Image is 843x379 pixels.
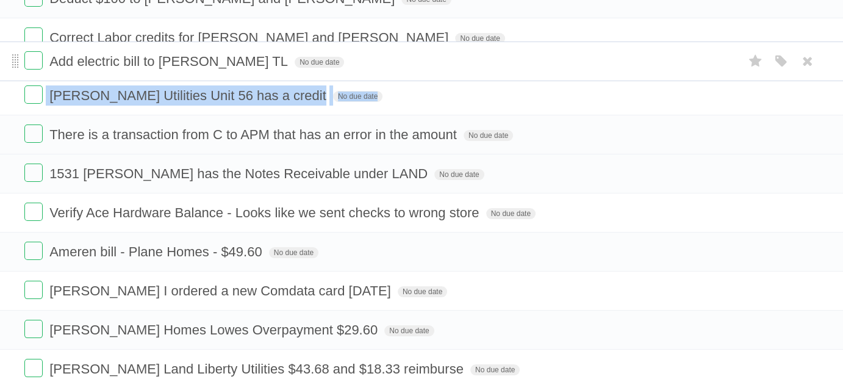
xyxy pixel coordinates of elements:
span: [PERSON_NAME] I ordered a new Comdata card [DATE] [49,283,394,298]
label: Done [24,85,43,104]
span: No due date [398,286,447,297]
span: No due date [486,208,536,219]
span: No due date [384,325,434,336]
label: Done [24,281,43,299]
span: There is a transaction from C to APM that has an error in the amount [49,127,460,142]
span: Ameren bill - Plane Homes - $49.60 [49,244,265,259]
span: No due date [269,247,318,258]
label: Done [24,320,43,338]
span: [PERSON_NAME] Utilities Unit 56 has a credit [49,88,329,103]
label: Done [24,359,43,377]
span: No due date [295,57,344,68]
label: Star task [744,51,767,71]
span: 1531 [PERSON_NAME] has the Notes Receivable under LAND [49,166,431,181]
span: No due date [333,91,382,102]
span: [PERSON_NAME] Homes Lowes Overpayment $29.60 [49,322,381,337]
span: Verify Ace Hardware Balance - Looks like we sent checks to wrong store [49,205,482,220]
span: No due date [470,364,520,375]
label: Done [24,27,43,46]
label: Done [24,164,43,182]
label: Done [24,125,43,143]
label: Done [24,242,43,260]
span: [PERSON_NAME] Land Liberty Utilities $43.68 and $18.33 reimburse [49,361,467,377]
label: Done [24,51,43,70]
span: Correct Labor credits for [PERSON_NAME] and [PERSON_NAME] [49,30,451,45]
span: No due date [434,169,484,180]
span: No due date [464,130,513,141]
span: No due date [455,33,504,44]
span: Add electric bill to [PERSON_NAME] TL [49,54,291,69]
label: Done [24,203,43,221]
